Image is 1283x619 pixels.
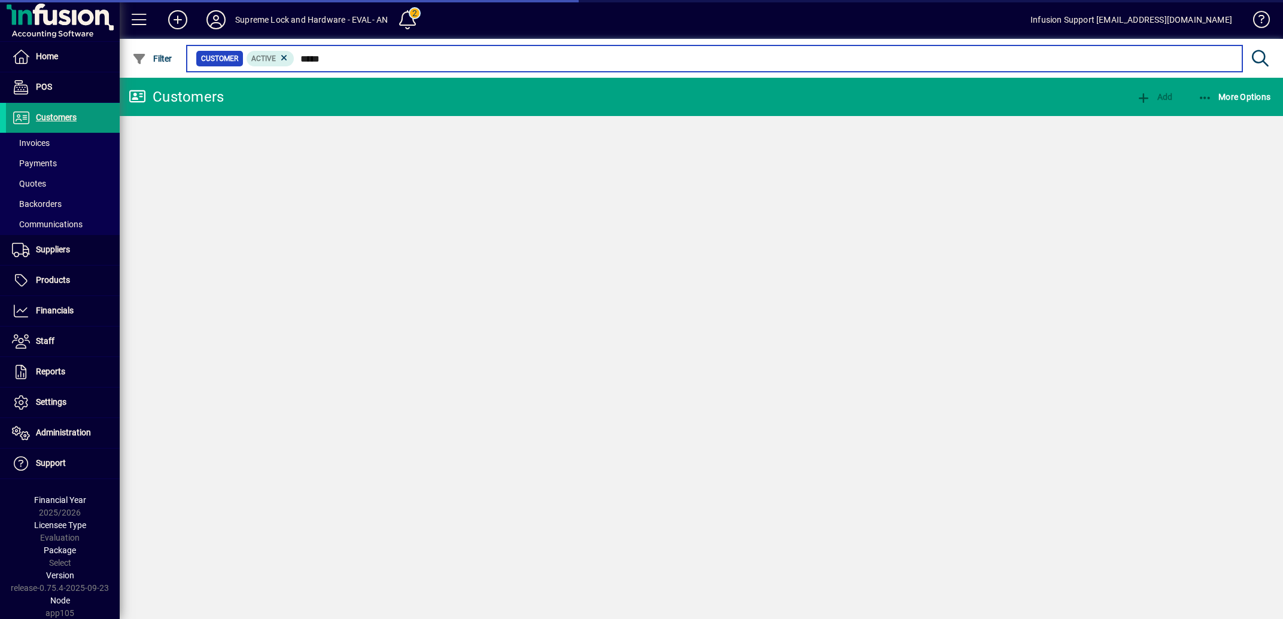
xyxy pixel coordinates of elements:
[159,9,197,31] button: Add
[36,112,77,122] span: Customers
[132,54,172,63] span: Filter
[6,418,120,448] a: Administration
[1133,86,1175,108] button: Add
[6,296,120,326] a: Financials
[235,10,388,29] div: Supreme Lock and Hardware - EVAL- AN
[1195,86,1274,108] button: More Options
[6,153,120,173] a: Payments
[251,54,276,63] span: Active
[6,133,120,153] a: Invoices
[36,428,91,437] span: Administration
[12,179,46,188] span: Quotes
[6,266,120,295] a: Products
[12,199,62,209] span: Backorders
[6,214,120,234] a: Communications
[201,53,238,65] span: Customer
[1136,92,1172,102] span: Add
[36,51,58,61] span: Home
[129,87,224,106] div: Customers
[6,449,120,478] a: Support
[36,275,70,285] span: Products
[36,306,74,315] span: Financials
[36,82,52,92] span: POS
[12,158,57,168] span: Payments
[6,327,120,356] a: Staff
[197,9,235,31] button: Profile
[50,596,70,605] span: Node
[1244,2,1268,41] a: Knowledge Base
[36,367,65,376] span: Reports
[6,42,120,72] a: Home
[6,235,120,265] a: Suppliers
[34,495,86,505] span: Financial Year
[36,458,66,468] span: Support
[1030,10,1232,29] div: Infusion Support [EMAIL_ADDRESS][DOMAIN_NAME]
[6,357,120,387] a: Reports
[1198,92,1271,102] span: More Options
[6,194,120,214] a: Backorders
[129,48,175,69] button: Filter
[12,138,50,148] span: Invoices
[12,219,83,229] span: Communications
[34,520,86,530] span: Licensee Type
[44,545,76,555] span: Package
[36,336,54,346] span: Staff
[247,51,294,66] mat-chip: Activation Status: Active
[6,72,120,102] a: POS
[6,388,120,417] a: Settings
[46,571,74,580] span: Version
[6,173,120,194] a: Quotes
[36,245,70,254] span: Suppliers
[36,397,66,407] span: Settings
